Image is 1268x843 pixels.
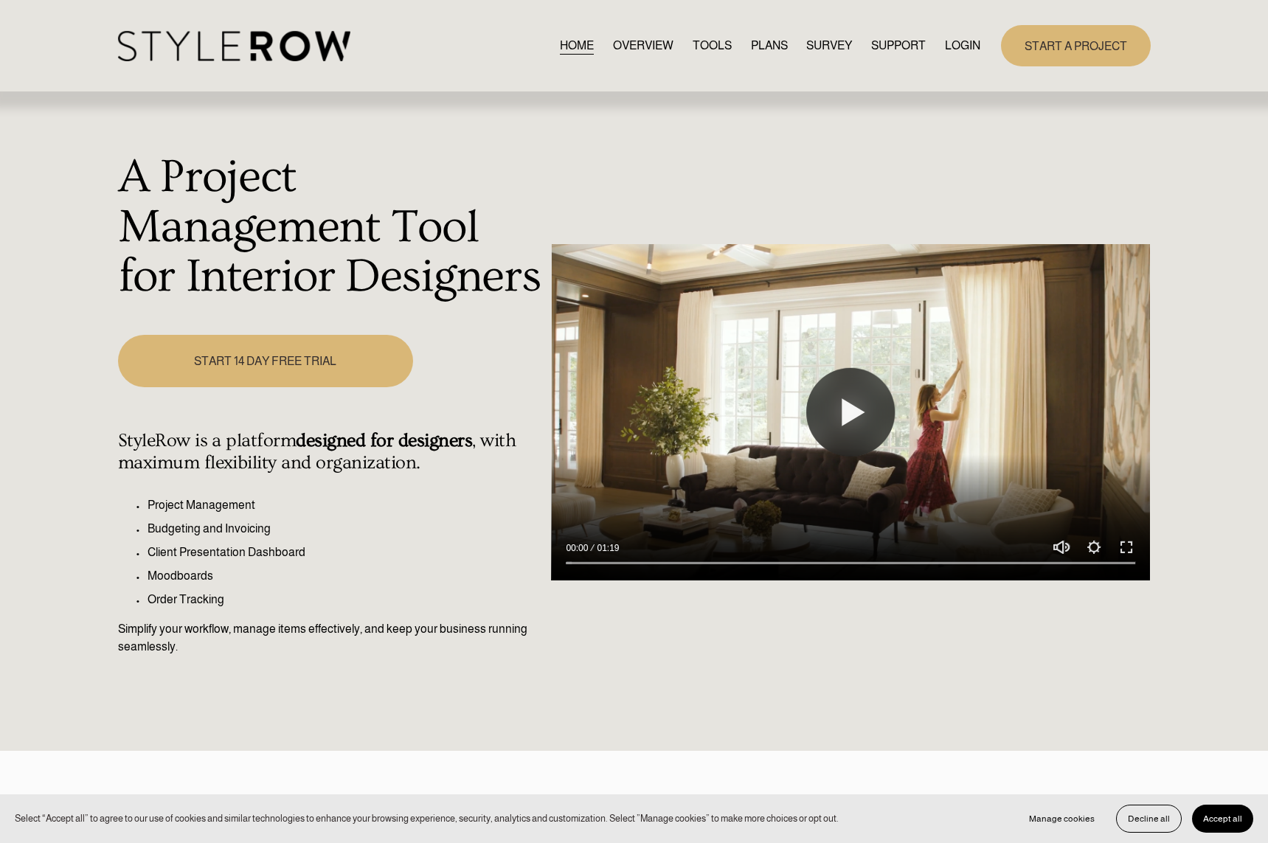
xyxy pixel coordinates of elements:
[871,37,926,55] span: SUPPORT
[118,430,544,474] h4: StyleRow is a platform , with maximum flexibility and organization.
[945,35,980,55] a: LOGIN
[1018,805,1106,833] button: Manage cookies
[118,793,1151,842] p: Dedicate 60 Minutes to Start a Project
[1001,25,1151,66] a: START A PROJECT
[148,544,544,561] p: Client Presentation Dashboard
[613,35,673,55] a: OVERVIEW
[148,520,544,538] p: Budgeting and Invoicing
[118,153,544,302] h1: A Project Management Tool for Interior Designers
[118,31,350,61] img: StyleRow
[296,430,472,451] strong: designed for designers
[806,35,852,55] a: SURVEY
[592,541,623,555] div: Duration
[118,335,413,387] a: START 14 DAY FREE TRIAL
[1116,805,1182,833] button: Decline all
[1029,813,1095,824] span: Manage cookies
[1192,805,1253,833] button: Accept all
[693,35,732,55] a: TOOLS
[871,35,926,55] a: folder dropdown
[806,368,895,457] button: Play
[148,567,544,585] p: Moodboards
[148,496,544,514] p: Project Management
[148,591,544,608] p: Order Tracking
[118,620,544,656] p: Simplify your workflow, manage items effectively, and keep your business running seamlessly.
[1203,813,1242,824] span: Accept all
[751,35,788,55] a: PLANS
[1128,813,1170,824] span: Decline all
[566,558,1135,569] input: Seek
[560,35,594,55] a: HOME
[15,811,839,825] p: Select “Accept all” to agree to our use of cookies and similar technologies to enhance your brows...
[566,541,592,555] div: Current time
